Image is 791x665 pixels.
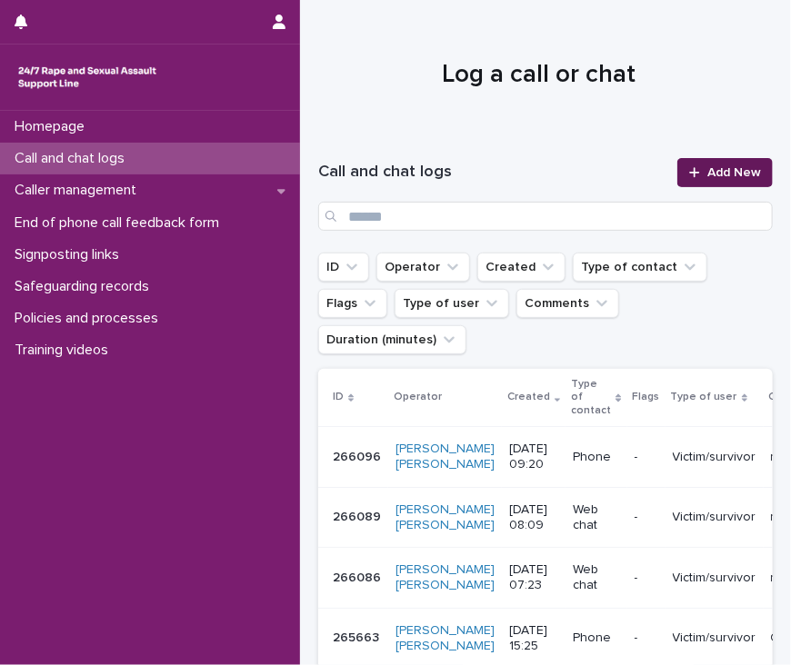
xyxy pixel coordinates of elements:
[318,162,666,184] h1: Call and chat logs
[477,253,566,282] button: Created
[395,442,495,472] a: [PERSON_NAME] [PERSON_NAME]
[7,246,134,263] p: Signposting links
[516,289,619,318] button: Comments
[635,630,658,646] p: -
[333,506,385,525] p: 266089
[7,150,139,167] p: Call and chat logs
[395,289,509,318] button: Type of user
[573,562,619,593] p: Web chat
[635,571,658,586] p: -
[509,442,558,472] p: [DATE] 09:20
[333,567,385,586] p: 266086
[673,450,756,465] p: Victim/survivor
[573,253,707,282] button: Type of contact
[707,166,761,179] span: Add New
[318,289,387,318] button: Flags
[673,510,756,525] p: Victim/survivor
[671,387,737,407] p: Type of user
[571,374,611,421] p: Type of contact
[318,202,773,231] input: Search
[7,118,99,135] p: Homepage
[333,387,344,407] p: ID
[635,510,658,525] p: -
[673,630,756,646] p: Victim/survivor
[395,502,495,533] a: [PERSON_NAME] [PERSON_NAME]
[318,253,369,282] button: ID
[573,502,619,533] p: Web chat
[376,253,470,282] button: Operator
[677,158,773,187] a: Add New
[509,623,558,654] p: [DATE] 15:25
[633,387,660,407] p: Flags
[673,571,756,586] p: Victim/survivor
[573,630,619,646] p: Phone
[7,214,234,232] p: End of phone call feedback form
[333,627,383,646] p: 265663
[7,342,123,359] p: Training videos
[509,502,558,533] p: [DATE] 08:09
[395,562,495,593] a: [PERSON_NAME] [PERSON_NAME]
[635,450,658,465] p: -
[7,182,151,199] p: Caller management
[394,387,442,407] p: Operator
[15,59,160,95] img: rhQMoQhaT3yELyF149Cw
[7,278,164,295] p: Safeguarding records
[318,325,466,354] button: Duration (minutes)
[395,623,495,654] a: [PERSON_NAME] [PERSON_NAME]
[318,58,759,92] h1: Log a call or chat
[507,387,550,407] p: Created
[7,310,173,327] p: Policies and processes
[509,562,558,593] p: [DATE] 07:23
[573,450,619,465] p: Phone
[333,446,385,465] p: 266096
